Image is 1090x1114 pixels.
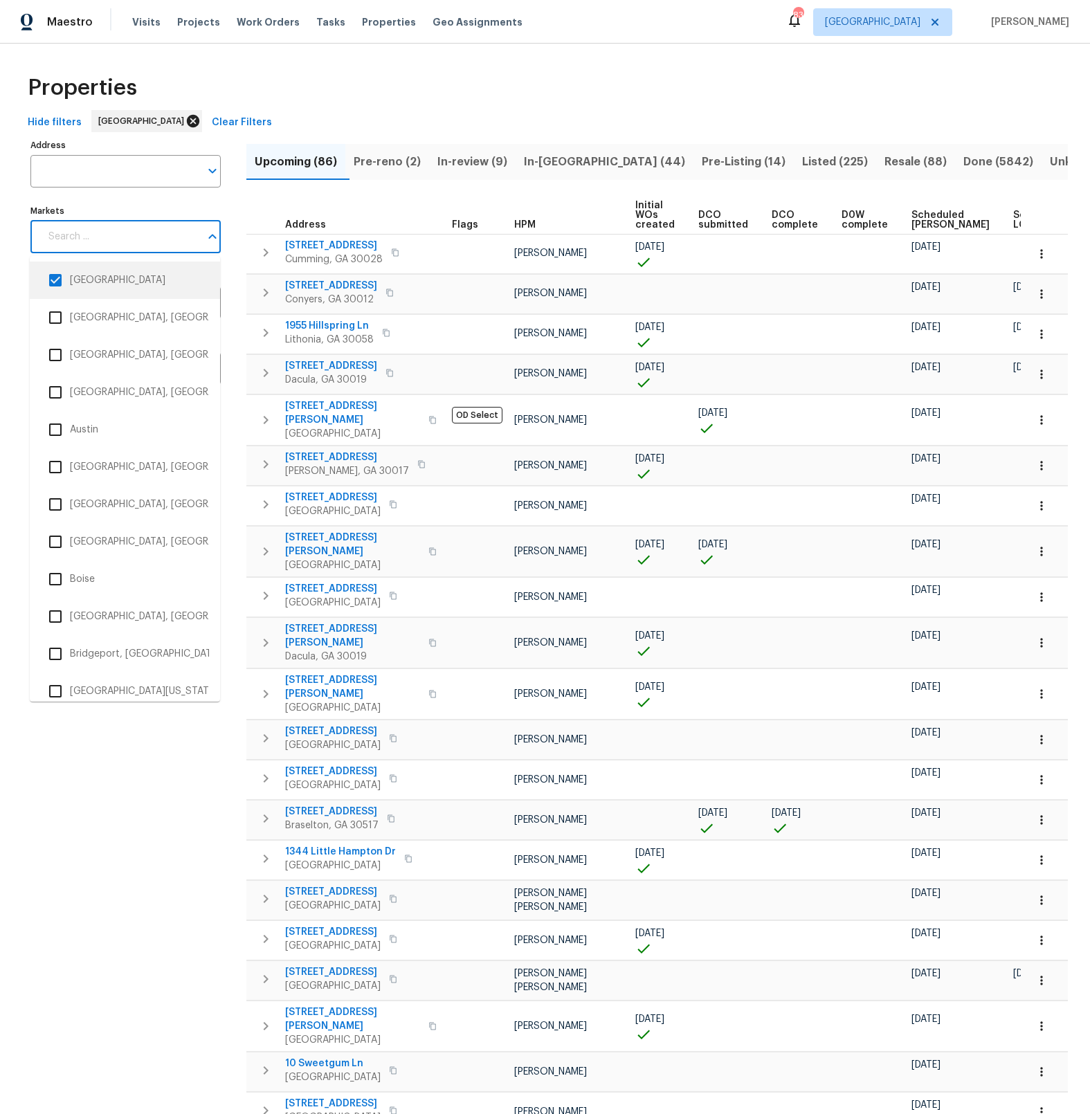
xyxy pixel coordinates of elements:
span: [DATE] [635,242,664,252]
li: [GEOGRAPHIC_DATA], [GEOGRAPHIC_DATA] [41,303,209,332]
li: [GEOGRAPHIC_DATA], [GEOGRAPHIC_DATA] [41,527,209,556]
span: Dacula, GA 30019 [285,650,420,664]
span: [STREET_ADDRESS] [285,582,381,596]
span: [PERSON_NAME] [514,592,587,602]
span: [PERSON_NAME] [514,638,587,648]
span: [PERSON_NAME] [514,329,587,338]
span: [DATE] [911,969,941,978]
span: OD Select [452,407,502,423]
span: [PERSON_NAME] [514,289,587,298]
div: 83 [793,8,803,22]
span: Geo Assignments [433,15,523,29]
label: Address [30,141,221,149]
span: [DATE] [635,540,664,549]
span: [PERSON_NAME] [514,935,587,945]
span: [GEOGRAPHIC_DATA] [285,427,420,441]
span: Listed (225) [802,152,868,172]
button: Clear Filters [206,110,278,136]
span: [PERSON_NAME] [514,248,587,258]
span: Work Orders [237,15,300,29]
span: [DATE] [911,282,941,292]
span: [DATE] [911,1060,941,1070]
span: Done (5842) [963,152,1033,172]
span: [DATE] [911,808,941,818]
span: [STREET_ADDRESS][PERSON_NAME] [285,399,420,427]
span: [GEOGRAPHIC_DATA] [285,738,381,752]
span: [DATE] [698,408,727,418]
span: Hide filters [28,114,82,131]
span: [GEOGRAPHIC_DATA] [285,1033,420,1047]
span: [PERSON_NAME] [985,15,1069,29]
span: [PERSON_NAME] [PERSON_NAME] [514,888,587,912]
li: [GEOGRAPHIC_DATA], [GEOGRAPHIC_DATA] [41,490,209,519]
span: [GEOGRAPHIC_DATA] [285,979,381,993]
span: [DATE] [911,631,941,641]
span: DCO complete [772,210,818,230]
span: [PERSON_NAME] [514,1021,587,1031]
span: [PERSON_NAME] [PERSON_NAME] [514,969,587,992]
span: [GEOGRAPHIC_DATA] [825,15,920,29]
span: Resale (88) [884,152,947,172]
span: [PERSON_NAME] [514,1067,587,1077]
span: [DATE] [1013,322,1042,332]
span: [STREET_ADDRESS] [285,450,409,464]
span: 1955 Hillspring Ln [285,319,374,333]
span: [STREET_ADDRESS] [285,491,381,504]
span: In-review (9) [437,152,507,172]
li: [GEOGRAPHIC_DATA], [GEOGRAPHIC_DATA] [41,378,209,407]
li: [GEOGRAPHIC_DATA] [41,266,209,295]
span: [DATE] [911,682,941,692]
span: [DATE] [911,888,941,898]
span: [STREET_ADDRESS] [285,805,379,819]
span: Visits [132,15,161,29]
label: Markets [30,207,221,215]
span: Projects [177,15,220,29]
span: 1344 Little Hampton Dr [285,845,396,859]
button: Hide filters [22,110,87,136]
span: 10 Sweetgum Ln [285,1057,381,1070]
li: Boise [41,565,209,594]
span: [PERSON_NAME] [514,735,587,745]
span: Maestro [47,15,93,29]
span: [DATE] [911,848,941,858]
span: [PERSON_NAME] [514,501,587,511]
span: [PERSON_NAME] [514,369,587,378]
span: D0W complete [842,210,888,230]
span: [STREET_ADDRESS] [285,965,381,979]
span: [PERSON_NAME], GA 30017 [285,464,409,478]
span: Upcoming (86) [255,152,337,172]
input: Search ... [40,221,200,253]
span: [DATE] [635,322,664,332]
span: Scheduled LCO [1013,210,1066,230]
span: [GEOGRAPHIC_DATA] [285,596,381,610]
span: Clear Filters [212,114,272,131]
li: [GEOGRAPHIC_DATA], [GEOGRAPHIC_DATA] - Not Used - Dont Delete [41,453,209,482]
span: [GEOGRAPHIC_DATA] [285,701,420,715]
span: Properties [28,81,137,95]
div: [GEOGRAPHIC_DATA] [91,110,202,132]
span: [DATE] [911,1100,941,1110]
span: Pre-reno (2) [354,152,421,172]
span: [PERSON_NAME] [514,775,587,785]
li: [GEOGRAPHIC_DATA], [GEOGRAPHIC_DATA] [41,340,209,369]
span: Tasks [316,17,345,27]
span: [GEOGRAPHIC_DATA] [285,558,420,572]
li: Bridgeport, [GEOGRAPHIC_DATA] [41,639,209,668]
span: [DATE] [635,631,664,641]
span: Conyers, GA 30012 [285,293,377,307]
span: [DATE] [911,408,941,418]
span: [GEOGRAPHIC_DATA] [285,899,381,913]
span: Initial WOs created [635,201,675,230]
span: [GEOGRAPHIC_DATA] [285,1070,381,1084]
span: HPM [514,220,536,230]
span: [PERSON_NAME] [514,855,587,865]
span: [PERSON_NAME] [514,461,587,471]
span: [DATE] [911,494,941,504]
span: [DATE] [911,768,941,778]
span: Pre-Listing (14) [702,152,785,172]
span: [DATE] [635,929,664,938]
span: Braselton, GA 30517 [285,819,379,832]
span: [STREET_ADDRESS] [285,724,381,738]
span: [DATE] [635,682,664,692]
button: Open [203,161,222,181]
